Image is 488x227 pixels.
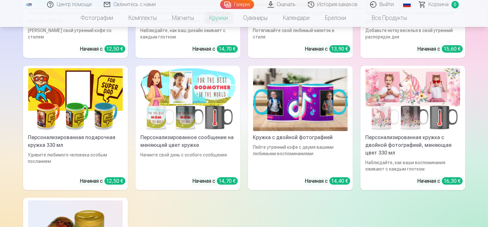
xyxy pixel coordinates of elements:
a: Магниты [165,9,202,27]
a: Комплекты [121,9,165,27]
div: Пейте утренний кофе с двумя вашими любимыми воспоминаниями [251,144,350,172]
a: Персонализированная подарочная кружка 330 млПерсонализированная подарочная кружка 330 млУдивите л... [23,66,128,190]
img: Персонализированная подарочная кружка 330 мл [28,68,123,131]
a: Персонализированное сообщение на меняющей цвет кружкеПерсонализированное сообщение на меняющей цв... [136,66,240,190]
a: Фотографии [73,9,121,27]
div: Начиная с [418,177,463,185]
div: 16,30 € [442,177,463,185]
div: Персонализированное сообщение на меняющей цвет кружке [138,134,238,149]
span: Корзина [429,1,449,8]
div: Наблюдайте, как ваши воспоминания оживают с каждым глотком [363,159,463,172]
div: Начиная с [80,177,125,185]
a: Кружка с двойной фотографиейКружка с двойной фотографиейПейте утренний кофе с двумя вашими любимы... [248,66,353,190]
div: [PERSON_NAME] свой утренний кофе со стилем [26,27,125,40]
div: Начиная с [305,177,350,185]
div: Кружка с двойной фотографией [251,134,350,141]
div: 14,70 € [217,45,238,53]
a: Кружки [202,9,236,27]
div: Персонализированная кружка с двойной фотографией, меняющая цвет 330 мл [363,134,463,157]
div: 14,70 € [217,177,238,185]
div: Начиная с [305,45,350,53]
div: 12,50 € [104,45,125,53]
div: Начните свой день с особого сообщения [138,152,238,172]
div: Удивите любимого человека особым посланием [26,152,125,172]
a: Все продукты [354,9,415,27]
div: Добавьте нотку веселья в свой утренний распорядок дня [363,27,463,40]
a: Сувениры [236,9,276,27]
div: Начиная с [193,177,238,185]
img: Персонализированная кружка с двойной фотографией, меняющая цвет 330 мл [366,68,460,131]
div: Персонализированная подарочная кружка 330 мл [26,134,125,149]
img: Кружка с двойной фотографией [253,68,348,131]
div: 14,40 € [329,177,350,185]
div: Начиная с [80,45,125,53]
div: 13,90 € [329,45,350,53]
div: Наблюдайте, как ваш дизайн оживает с каждым глотком [138,27,238,40]
div: Потягивайте свой любимый напиток в стиле [251,27,350,40]
a: Календари [276,9,318,27]
span: 0 [451,1,459,8]
a: Брелоки [318,9,354,27]
div: Начиная с [193,45,238,53]
div: Начиная с [418,45,463,53]
div: 12,50 € [104,177,125,185]
img: Персонализированное сообщение на меняющей цвет кружке [141,68,235,131]
a: Персонализированная кружка с двойной фотографией, меняющая цвет 330 млПерсонализированная кружка ... [360,66,465,190]
img: /fa1 [26,3,33,6]
div: 15,60 € [442,45,463,53]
